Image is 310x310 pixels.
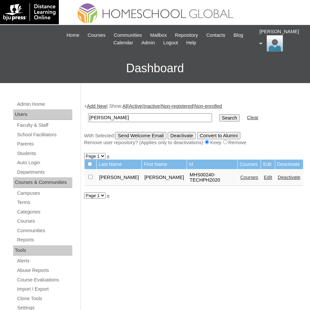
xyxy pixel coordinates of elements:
[88,113,212,122] input: Search
[150,32,167,39] span: Mailbox
[240,175,258,180] a: Courses
[194,103,222,109] a: Non-enrolled
[143,103,160,109] a: Inactive
[138,39,158,47] a: Admin
[206,32,225,39] span: Contacts
[84,103,303,146] div: + | Show: | | | |
[13,177,72,188] div: Courses & Communities
[66,32,79,39] span: Home
[261,160,274,169] td: Edit
[110,32,145,39] a: Communities
[267,35,283,52] img: Ariane Ebuen
[84,139,303,146] div: Remove user repository? (Applies only to deactivations) Keep Remove
[122,103,128,109] a: All
[186,39,196,47] span: Help
[97,160,142,169] td: Last Name
[172,32,201,39] a: Repository
[87,32,106,39] span: Courses
[168,132,196,139] input: Deactivate
[13,109,72,120] div: Users
[16,131,72,139] a: School Facilitators
[87,103,106,109] a: Add New
[278,175,300,180] a: Deactivate
[187,160,237,169] td: Id
[16,140,72,148] a: Parents
[219,114,240,122] input: Search
[175,32,198,39] span: Repository
[161,103,193,109] a: Non-registered
[16,208,72,216] a: Categories
[16,227,72,235] a: Communities
[13,245,72,256] div: Tools
[233,32,243,39] span: Blog
[163,39,178,47] span: Logout
[147,32,170,39] a: Mailbox
[114,32,142,39] span: Communities
[84,32,109,39] a: Courses
[3,54,307,83] h3: Dashboard
[16,276,72,284] a: Course Evaluations
[16,121,72,129] a: Faculty & Staff
[16,168,72,176] a: Departments
[259,28,303,52] div: [PERSON_NAME]
[110,39,136,47] a: Calendar
[275,160,303,169] td: Deactivate
[142,169,187,186] td: [PERSON_NAME]
[97,169,142,186] td: [PERSON_NAME]
[16,100,72,108] a: Admin Home
[63,32,83,39] a: Home
[16,217,72,225] a: Courses
[187,169,237,186] td: MHS00240-TECHPH2020
[264,175,272,180] a: Edit
[16,159,72,167] a: Auto Login
[16,295,72,303] a: Clone Tools
[16,236,72,244] a: Reports
[129,103,142,109] a: Active
[16,285,72,293] a: Import / Export
[203,32,228,39] a: Contacts
[160,39,181,47] a: Logout
[230,32,246,39] a: Blog
[16,257,72,265] a: Alerts
[183,39,199,47] a: Help
[16,198,72,207] a: Terms
[107,153,109,159] a: »
[197,132,241,139] input: Convert to Alumni
[115,132,166,139] input: Send Welcome Email
[107,193,109,198] a: »
[141,39,155,47] span: Admin
[238,160,261,169] td: Courses
[16,266,72,275] a: Abuse Reports
[84,132,303,146] div: With Selected:
[247,115,258,120] a: Clear
[113,39,133,47] span: Calendar
[16,149,72,158] a: Students
[142,160,187,169] td: First Name
[16,189,72,197] a: Campuses
[3,3,56,21] img: logo-white.png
